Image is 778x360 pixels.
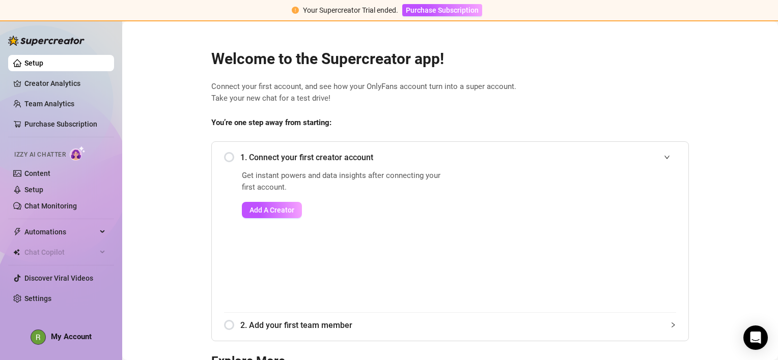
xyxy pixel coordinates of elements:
[240,151,676,164] span: 1. Connect your first creator account
[24,186,43,194] a: Setup
[24,100,74,108] a: Team Analytics
[303,6,398,14] span: Your Supercreator Trial ended.
[242,202,302,218] button: Add A Creator
[24,244,97,260] span: Chat Copilot
[473,170,676,300] iframe: Add Creators
[8,36,85,46] img: logo-BBDzfeDw.svg
[24,224,97,240] span: Automations
[31,330,45,344] img: ACg8ocJzhsT1cHohskPGxkKcwYGxD-dX6tPs3L3KLtKU2UZiWO5w=s96-c
[224,145,676,170] div: 1. Connect your first creator account
[211,49,689,69] h2: Welcome to the Supercreator app!
[664,154,670,160] span: expanded
[211,118,331,127] strong: You’re one step away from starting:
[13,228,21,236] span: thunderbolt
[402,6,482,14] a: Purchase Subscription
[13,249,20,256] img: Chat Copilot
[406,6,479,14] span: Purchase Subscription
[211,81,689,105] span: Connect your first account, and see how your OnlyFans account turn into a super account. Take you...
[14,150,66,160] span: Izzy AI Chatter
[24,294,51,303] a: Settings
[70,146,86,161] img: AI Chatter
[240,319,676,332] span: 2. Add your first team member
[292,7,299,14] span: exclamation-circle
[743,325,768,350] div: Open Intercom Messenger
[670,322,676,328] span: collapsed
[24,169,50,177] a: Content
[24,59,43,67] a: Setup
[402,4,482,16] button: Purchase Subscription
[24,202,77,210] a: Chat Monitoring
[51,332,92,341] span: My Account
[224,313,676,338] div: 2. Add your first team member
[249,206,294,214] span: Add A Creator
[242,170,447,194] span: Get instant powers and data insights after connecting your first account.
[242,202,447,218] a: Add A Creator
[24,120,97,128] a: Purchase Subscription
[24,274,93,282] a: Discover Viral Videos
[24,75,106,92] a: Creator Analytics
